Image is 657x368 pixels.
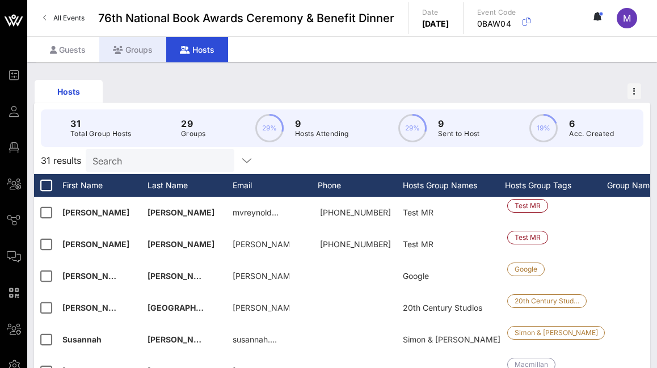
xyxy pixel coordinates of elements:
[148,208,214,217] span: [PERSON_NAME]
[148,303,230,312] span: [GEOGRAPHIC_DATA]
[148,174,233,197] div: Last Name
[53,14,85,22] span: All Events
[623,12,631,24] span: M
[320,208,391,217] span: +15058500530
[62,208,129,217] span: [PERSON_NAME]
[515,200,541,212] span: Test MR
[403,271,429,281] span: Google
[233,292,289,324] p: [PERSON_NAME].[PERSON_NAME]…
[569,128,614,139] p: Acc. Created
[148,239,214,249] span: [PERSON_NAME]
[36,9,91,27] a: All Events
[515,327,597,339] span: Simon & [PERSON_NAME]
[62,271,129,281] span: [PERSON_NAME]
[148,271,214,281] span: [PERSON_NAME]
[438,117,480,130] p: 9
[70,128,132,139] p: Total Group Hosts
[438,128,480,139] p: Sent to Host
[233,324,277,356] p: susannah.…
[403,174,505,197] div: Hosts Group Names
[515,295,579,307] span: 20th Century Stud…
[70,117,132,130] p: 31
[515,263,537,276] span: Google
[403,239,433,249] span: Test MR
[62,335,102,344] span: Susannah
[62,303,129,312] span: [PERSON_NAME]
[318,174,403,197] div: Phone
[477,7,516,18] p: Event Code
[62,239,129,249] span: [PERSON_NAME]
[166,37,228,62] div: Hosts
[569,117,614,130] p: 6
[233,197,279,229] p: mvreynold…
[515,231,541,244] span: Test MR
[233,229,289,260] p: [PERSON_NAME]@v…
[617,8,637,28] div: M
[98,10,394,27] span: 76th National Book Awards Ceremony & Benefit Dinner
[403,208,433,217] span: Test MR
[477,18,516,29] p: 0BAW04
[233,174,318,197] div: Email
[181,128,205,139] p: Groups
[233,260,289,292] p: [PERSON_NAME]@goo…
[295,117,349,130] p: 9
[36,37,99,62] div: Guests
[422,18,449,29] p: [DATE]
[422,7,449,18] p: Date
[148,335,214,344] span: [PERSON_NAME]
[35,86,103,98] div: Hosts
[320,239,391,249] span: +639055402900
[505,174,607,197] div: Hosts Group Tags
[62,174,148,197] div: First Name
[99,37,166,62] div: Groups
[403,335,500,344] span: Simon & [PERSON_NAME]
[403,303,482,312] span: 20th Century Studios
[295,128,349,139] p: Hosts Attending
[41,154,81,167] span: 31 results
[181,117,205,130] p: 29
